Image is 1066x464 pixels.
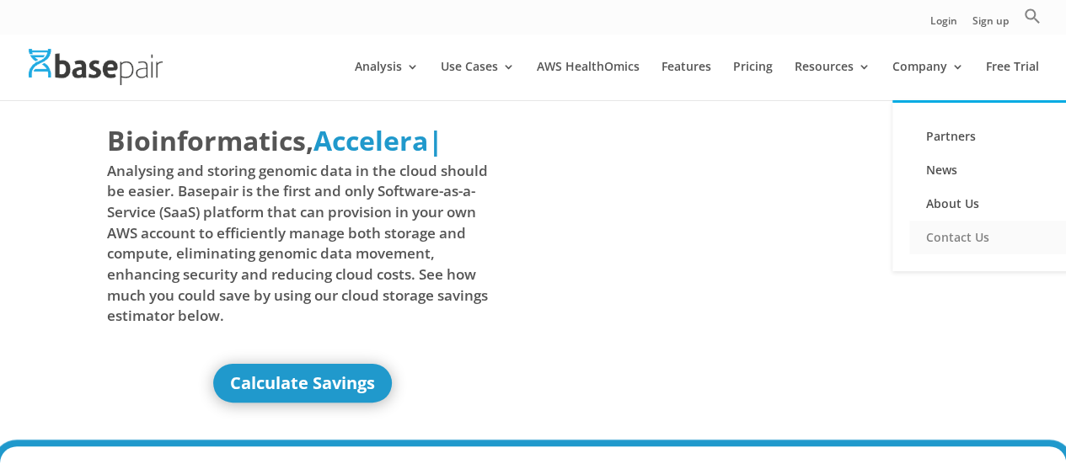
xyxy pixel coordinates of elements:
a: Analysis [355,61,419,100]
iframe: Basepair - NGS Analysis Simplified [544,121,936,342]
a: Calculate Savings [213,364,392,403]
a: AWS HealthOmics [537,61,640,100]
a: Free Trial [986,61,1039,100]
span: | [428,122,443,158]
span: Analysing and storing genomic data in the cloud should be easier. Basepair is the first and only ... [107,161,499,327]
a: Pricing [733,61,773,100]
a: Features [662,61,711,100]
span: Accelera [313,122,428,158]
a: Use Cases [441,61,515,100]
iframe: Drift Widget Chat Controller [742,343,1046,444]
span: Bioinformatics, [107,121,313,160]
a: Login [930,16,957,34]
a: Resources [795,61,870,100]
a: Sign up [972,16,1009,34]
img: Basepair [29,49,163,85]
a: Company [892,61,964,100]
a: Search Icon Link [1024,8,1041,34]
svg: Search [1024,8,1041,24]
